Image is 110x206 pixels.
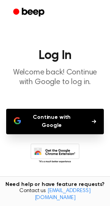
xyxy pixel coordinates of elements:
[6,109,104,134] button: Continue with Google
[35,188,91,201] a: [EMAIL_ADDRESS][DOMAIN_NAME]
[5,188,105,201] span: Contact us
[6,68,104,87] p: Welcome back! Continue with Google to log in.
[6,49,104,62] h1: Log In
[8,5,51,20] a: Beep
